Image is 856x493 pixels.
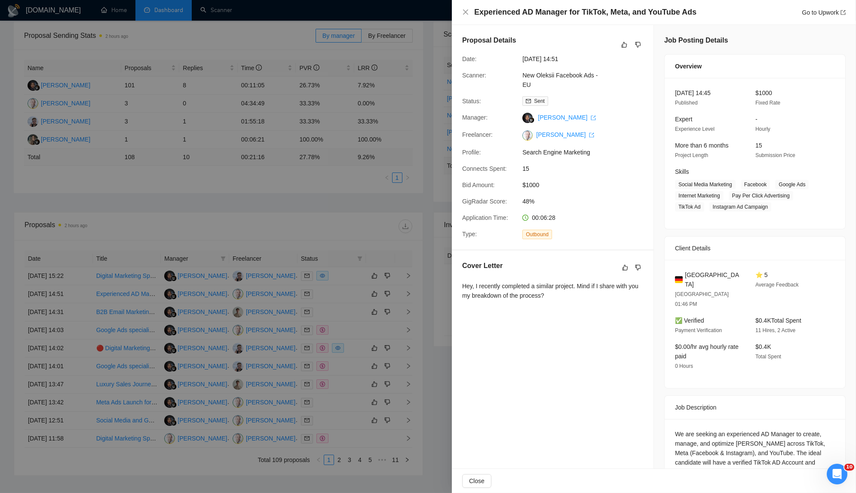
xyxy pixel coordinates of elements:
[619,40,629,50] button: like
[675,291,729,307] span: [GEOGRAPHIC_DATA] 01:46 PM
[729,191,793,200] span: Pay Per Click Advertising
[522,230,552,239] span: Outbound
[675,152,708,158] span: Project Length
[755,152,795,158] span: Submission Price
[591,115,596,120] span: export
[522,197,651,206] span: 48%
[462,9,469,16] button: Close
[522,215,528,221] span: clock-circle
[522,72,598,88] a: New Oleksii Facebook Ads - EU
[635,264,641,271] span: dislike
[462,55,476,62] span: Date:
[675,343,739,360] span: $0.00/hr avg hourly rate paid
[462,261,503,271] h5: Cover Letter
[462,474,491,488] button: Close
[462,165,507,172] span: Connects Spent:
[675,237,835,260] div: Client Details
[675,168,689,175] span: Skills
[522,164,651,173] span: 15
[755,282,799,288] span: Average Feedback
[462,149,481,156] span: Profile:
[462,231,477,237] span: Type:
[474,7,696,18] h4: Experienced AD Manager for TikTok, Meta, and YouTube Ads
[675,89,711,96] span: [DATE] 14:45
[755,317,801,324] span: $0.4K Total Spent
[675,363,693,369] span: 0 Hours
[755,100,780,106] span: Fixed Rate
[534,98,545,104] span: Sent
[633,40,643,50] button: dislike
[462,114,488,121] span: Manager:
[709,202,772,212] span: Instagram Ad Campaign
[802,9,846,16] a: Go to Upworkexport
[675,275,683,284] img: 🇩🇪
[622,264,628,271] span: like
[664,35,728,46] h5: Job Posting Details
[462,72,486,79] span: Scanner:
[469,476,485,486] span: Close
[462,98,481,105] span: Status:
[675,62,702,71] span: Overview
[522,148,651,157] span: Search Engine Marketing
[538,114,596,121] a: [PERSON_NAME] export
[755,354,781,360] span: Total Spent
[462,182,495,188] span: Bid Amount:
[755,343,771,350] span: $0.4K
[620,262,630,273] button: like
[675,396,835,419] div: Job Description
[675,100,698,106] span: Published
[536,131,594,138] a: [PERSON_NAME] export
[675,116,692,123] span: Expert
[462,131,493,138] span: Freelancer:
[528,117,534,123] img: gigradar-bm.png
[462,214,508,221] span: Application Time:
[675,327,722,333] span: Payment Verification
[755,126,770,132] span: Hourly
[462,198,507,205] span: GigRadar Score:
[685,270,742,289] span: [GEOGRAPHIC_DATA]
[635,41,641,48] span: dislike
[841,10,846,15] span: export
[462,281,643,300] div: Hey, I recently completed a similar project. Mind if I share with you my breakdown of the process...
[462,9,469,15] span: close
[775,180,809,189] span: Google Ads
[755,116,758,123] span: -
[675,180,736,189] span: Social Media Marketing
[633,262,643,273] button: dislike
[462,35,516,46] h5: Proposal Details
[522,180,651,190] span: $1000
[827,464,847,484] iframe: Intercom live chat
[621,41,627,48] span: like
[755,271,768,278] span: ⭐ 5
[755,142,762,149] span: 15
[675,202,704,212] span: TikTok Ad
[741,180,770,189] span: Facebook
[755,89,772,96] span: $1000
[675,126,715,132] span: Experience Level
[526,99,531,104] span: mail
[589,132,594,138] span: export
[844,464,854,471] span: 10
[675,142,729,149] span: More than 6 months
[675,317,704,324] span: ✅ Verified
[755,327,795,333] span: 11 Hires, 2 Active
[522,54,651,64] span: [DATE] 14:51
[532,214,555,221] span: 00:06:28
[522,130,533,141] img: c1-Ow9aLcblqxt-YoFKzxHgGnqRasFAsWW5KzfFKq3aDEBdJ9EVDXstja2V5Hd90t7
[675,191,724,200] span: Internet Marketing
